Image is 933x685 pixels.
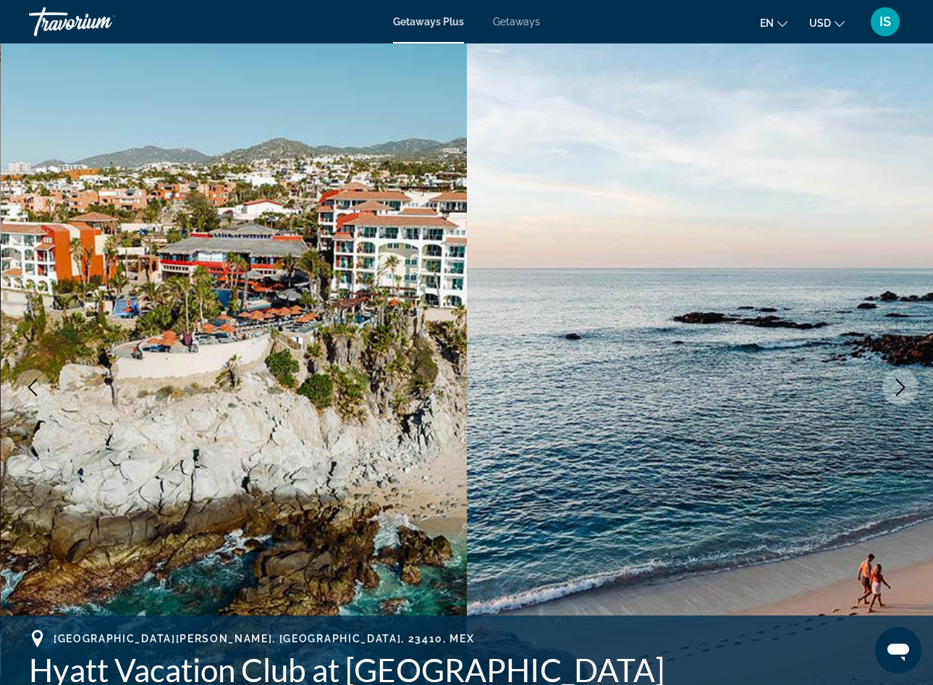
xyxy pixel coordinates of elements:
a: Getaways [493,16,540,28]
button: Change language [760,12,788,33]
button: User Menu [866,7,904,37]
span: USD [809,17,831,29]
iframe: Button to launch messaging window [875,627,921,673]
button: Next image [882,369,919,405]
button: Change currency [809,12,845,33]
span: IS [879,14,891,29]
span: en [760,17,774,29]
a: Travorium [29,3,174,41]
button: Previous image [14,369,51,405]
span: [GEOGRAPHIC_DATA][PERSON_NAME], [GEOGRAPHIC_DATA], 23410, MEX [54,633,474,644]
a: Getaways Plus [393,16,464,28]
